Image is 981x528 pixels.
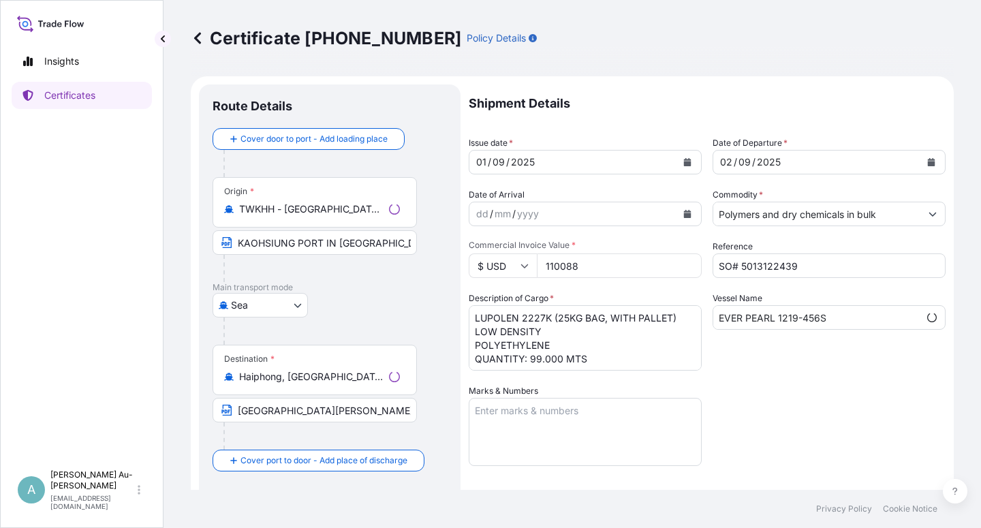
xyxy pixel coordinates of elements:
p: Policy Details [467,31,526,45]
label: Commodity [713,188,763,202]
div: year, [756,154,782,170]
div: / [752,154,756,170]
a: Insights [12,48,152,75]
input: Destination [239,370,384,384]
p: Route Details [213,98,292,114]
label: Vessel Name [713,292,762,305]
a: Privacy Policy [816,503,872,514]
p: Shipment Details [469,84,946,123]
button: Calendar [920,151,942,173]
span: Date of Arrival [469,188,525,202]
div: month, [493,206,512,222]
label: Description of Cargo [469,292,554,305]
input: Text to appear on certificate [213,230,417,255]
a: Cookie Notice [883,503,937,514]
p: [EMAIL_ADDRESS][DOMAIN_NAME] [50,494,135,510]
button: Cover port to door - Add place of discharge [213,450,424,471]
p: Main transport mode [213,282,447,293]
button: Select transport [213,293,308,317]
input: Enter booking reference [713,253,946,278]
span: A [27,483,35,497]
span: Date of Departure [713,136,788,150]
p: Certificate [PHONE_NUMBER] [191,27,461,49]
div: Loading [389,204,400,215]
p: [PERSON_NAME] Au-[PERSON_NAME] [50,469,135,491]
label: Reference [713,240,753,253]
span: Cover door to port - Add loading place [240,132,388,146]
div: month, [491,154,506,170]
div: Origin [224,186,254,197]
div: year, [510,154,536,170]
p: Certificates [44,89,95,102]
div: / [734,154,737,170]
a: Certificates [12,82,152,109]
span: Cover port to door - Add place of discharge [240,454,407,467]
button: Show suggestions [919,305,945,330]
div: day, [475,154,488,170]
div: / [488,154,491,170]
textarea: LUPOLEN 2227K (25KG BAG, WITH PALLET) LOW DENSITY POLYETHYLENE QUANTITY: 99.000 MTS [469,305,702,371]
div: Destination [224,354,275,364]
label: Marks & Numbers [469,384,538,398]
button: Calendar [676,151,698,173]
div: / [490,206,493,222]
span: Commercial Invoice Value [469,240,702,251]
div: Loading [389,371,400,382]
div: month, [737,154,752,170]
span: Sea [231,298,248,312]
div: / [512,206,516,222]
input: Origin [239,202,384,216]
input: Text to appear on certificate [213,398,417,422]
button: Calendar [676,203,698,225]
button: Cover door to port - Add loading place [213,128,405,150]
input: Type to search vessel name or IMO [713,305,919,330]
input: Type to search commodity [713,202,920,226]
div: / [506,154,510,170]
div: day, [719,154,734,170]
input: Enter amount [537,253,702,278]
p: Insights [44,55,79,68]
span: Issue date [469,136,513,150]
button: Show suggestions [920,202,945,226]
div: year, [516,206,540,222]
div: day, [475,206,490,222]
